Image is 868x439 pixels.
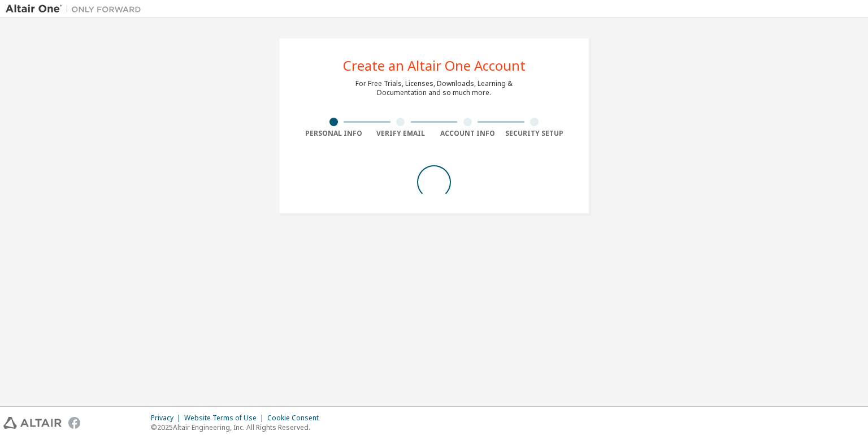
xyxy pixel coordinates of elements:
div: Account Info [434,129,501,138]
img: altair_logo.svg [3,417,62,429]
div: Verify Email [367,129,435,138]
div: Cookie Consent [267,414,325,423]
p: © 2025 Altair Engineering, Inc. All Rights Reserved. [151,423,325,432]
div: Privacy [151,414,184,423]
img: Altair One [6,3,147,15]
img: facebook.svg [68,417,80,429]
div: Website Terms of Use [184,414,267,423]
div: For Free Trials, Licenses, Downloads, Learning & Documentation and so much more. [355,79,513,97]
div: Personal Info [300,129,367,138]
div: Security Setup [501,129,568,138]
div: Create an Altair One Account [343,59,526,72]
